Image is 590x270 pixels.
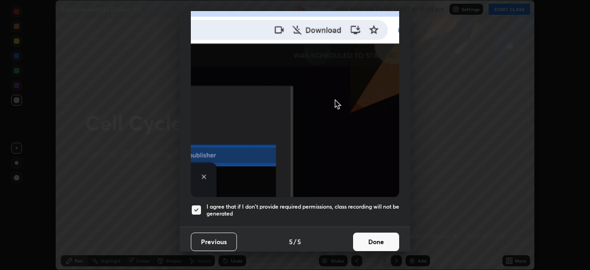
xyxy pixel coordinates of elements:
[353,233,399,251] button: Done
[289,237,293,246] h4: 5
[191,233,237,251] button: Previous
[297,237,301,246] h4: 5
[206,203,399,217] h5: I agree that if I don't provide required permissions, class recording will not be generated
[294,237,296,246] h4: /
